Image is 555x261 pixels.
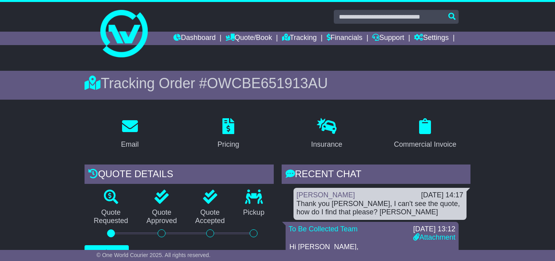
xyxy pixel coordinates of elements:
div: Commercial Invoice [394,139,456,150]
div: Quote Details [85,165,273,186]
a: Email [116,115,144,153]
p: Quote Accepted [186,208,234,225]
span: OWCBE651913AU [207,75,328,91]
a: To Be Collected Team [289,225,358,233]
div: RECENT CHAT [282,165,470,186]
div: Tracking Order # [85,75,470,92]
a: Pricing [212,115,244,153]
div: Email [121,139,139,150]
p: Hi [PERSON_NAME], [290,243,455,252]
div: Thank you [PERSON_NAME], I can't see the quote, how do I find that please? [PERSON_NAME] [297,200,463,217]
div: [DATE] 14:17 [421,191,463,200]
button: Cancel Quote [85,245,129,259]
div: Pricing [217,139,239,150]
p: Quote Approved [137,208,186,225]
a: Insurance [306,115,348,153]
a: Financials [327,32,363,45]
p: Pickup [234,208,273,217]
p: Quote Requested [85,208,137,225]
div: Insurance [311,139,342,150]
a: Support [372,32,404,45]
div: [DATE] 13:12 [413,225,455,234]
a: Commercial Invoice [389,115,461,153]
a: [PERSON_NAME] [297,191,355,199]
a: Attachment [413,233,455,241]
span: © One World Courier 2025. All rights reserved. [96,252,211,258]
a: Settings [414,32,449,45]
a: Tracking [282,32,317,45]
a: Dashboard [173,32,216,45]
a: Quote/Book [226,32,272,45]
